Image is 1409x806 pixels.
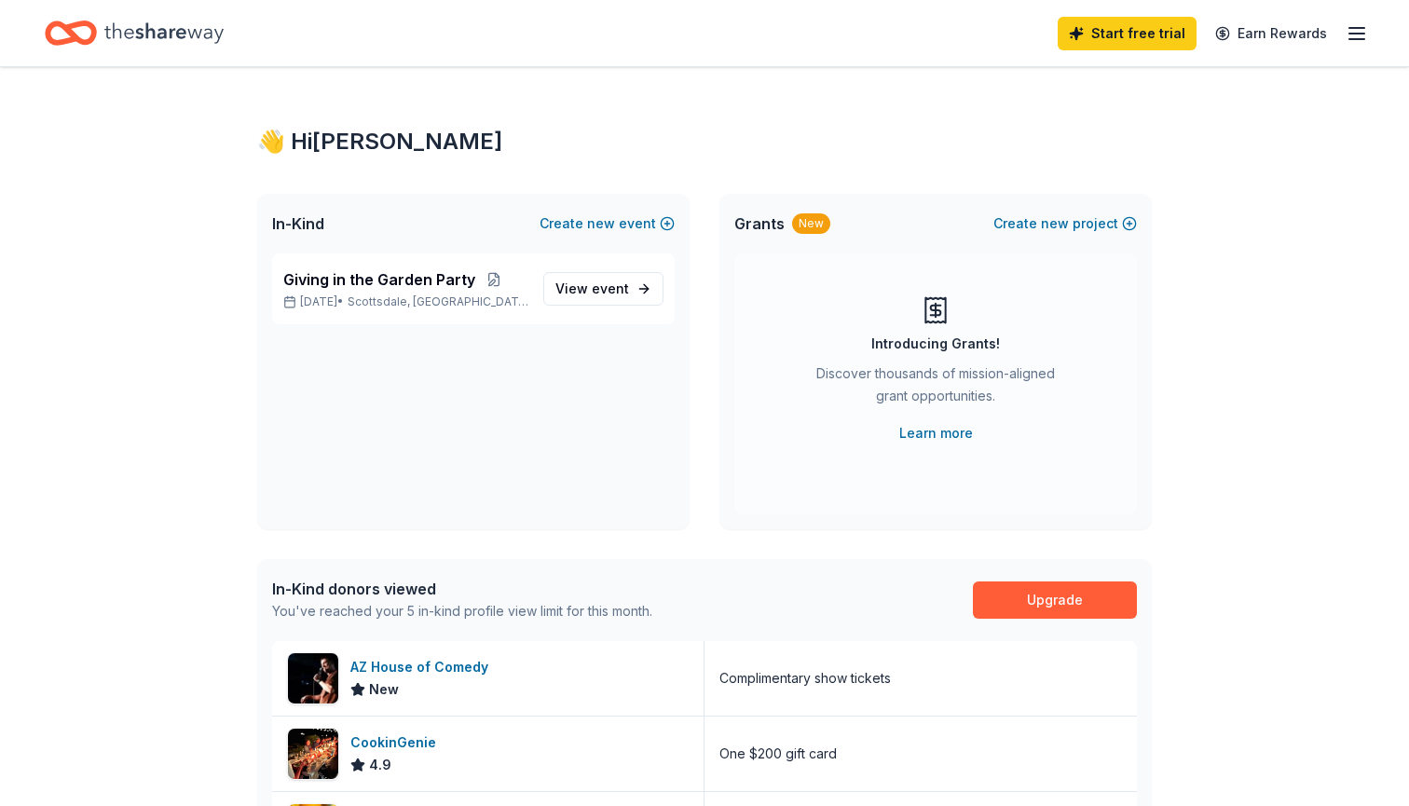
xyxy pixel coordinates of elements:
button: Createnewevent [540,212,675,235]
a: Start free trial [1058,17,1197,50]
p: [DATE] • [283,294,528,309]
div: In-Kind donors viewed [272,578,652,600]
span: New [369,678,399,701]
img: Image for CookinGenie [288,729,338,779]
span: In-Kind [272,212,324,235]
span: event [592,280,629,296]
span: Giving in the Garden Party [283,268,475,291]
span: new [1041,212,1069,235]
span: new [587,212,615,235]
div: Complimentary show tickets [719,667,891,690]
div: New [792,213,830,234]
span: View [555,278,629,300]
div: AZ House of Comedy [350,656,496,678]
img: Image for AZ House of Comedy [288,653,338,704]
a: Home [45,11,224,55]
span: 4.9 [369,754,391,776]
span: Grants [734,212,785,235]
div: Introducing Grants! [871,333,1000,355]
button: Createnewproject [993,212,1137,235]
a: View event [543,272,663,306]
a: Upgrade [973,581,1137,619]
span: Scottsdale, [GEOGRAPHIC_DATA] [348,294,528,309]
div: You've reached your 5 in-kind profile view limit for this month. [272,600,652,622]
div: One $200 gift card [719,743,837,765]
div: Discover thousands of mission-aligned grant opportunities. [809,362,1062,415]
a: Earn Rewards [1204,17,1338,50]
div: 👋 Hi [PERSON_NAME] [257,127,1152,157]
div: CookinGenie [350,731,444,754]
a: Learn more [899,422,973,444]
